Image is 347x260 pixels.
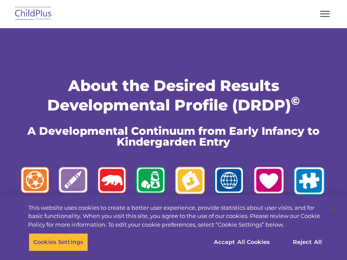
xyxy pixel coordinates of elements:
span: About the Desired Results Developmental Profile (DRDP) [47,76,300,114]
img: ChildPlus by Procare Solutions [13,4,54,24]
img: logos [15,162,332,202]
button: Close [324,199,343,218]
div: This website uses cookies to create a better user experience, provide statistics about user visit... [28,204,323,229]
span: A Developmental Continuum from Early Infancy to Kindergarden Entry [27,124,320,148]
button: Cookies Settings [29,233,88,251]
button: Accept All Cookies [209,233,275,251]
sup: © [291,94,300,108]
button: Reject All [280,233,334,251]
